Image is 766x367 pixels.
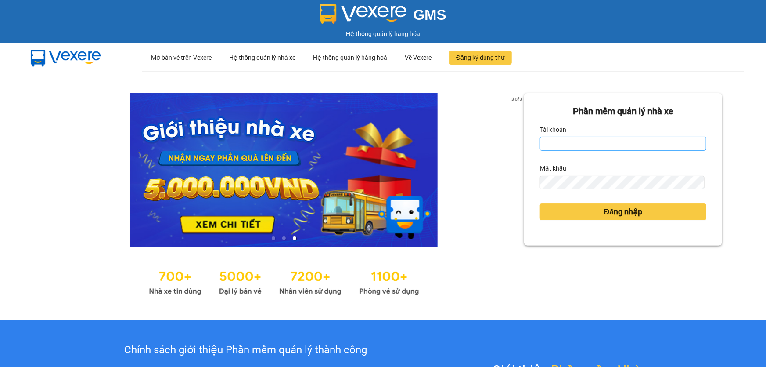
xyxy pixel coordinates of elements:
[540,105,706,118] div: Phần mềm quản lý nhà xe
[44,93,56,247] button: previous slide / item
[149,265,419,298] img: Statistics.png
[509,93,524,105] p: 3 of 3
[293,236,296,240] li: slide item 3
[540,176,705,190] input: Mật khẩu
[512,93,524,247] button: next slide / item
[272,236,275,240] li: slide item 1
[313,44,387,72] div: Hệ thống quản lý hàng hoá
[604,206,643,218] span: Đăng nhập
[320,4,406,24] img: logo 2
[22,43,110,72] img: mbUUG5Q.png
[449,51,512,65] button: Đăng ký dùng thử
[540,137,706,151] input: Tài khoản
[54,342,438,359] div: Chính sách giới thiệu Phần mềm quản lý thành công
[456,53,505,62] span: Đăng ký dùng thử
[414,7,446,23] span: GMS
[151,44,212,72] div: Mở bán vé trên Vexere
[540,123,566,137] label: Tài khoản
[320,13,446,20] a: GMS
[540,161,566,175] label: Mật khẩu
[282,236,286,240] li: slide item 2
[540,203,706,220] button: Đăng nhập
[2,29,764,39] div: Hệ thống quản lý hàng hóa
[405,44,432,72] div: Về Vexere
[229,44,295,72] div: Hệ thống quản lý nhà xe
